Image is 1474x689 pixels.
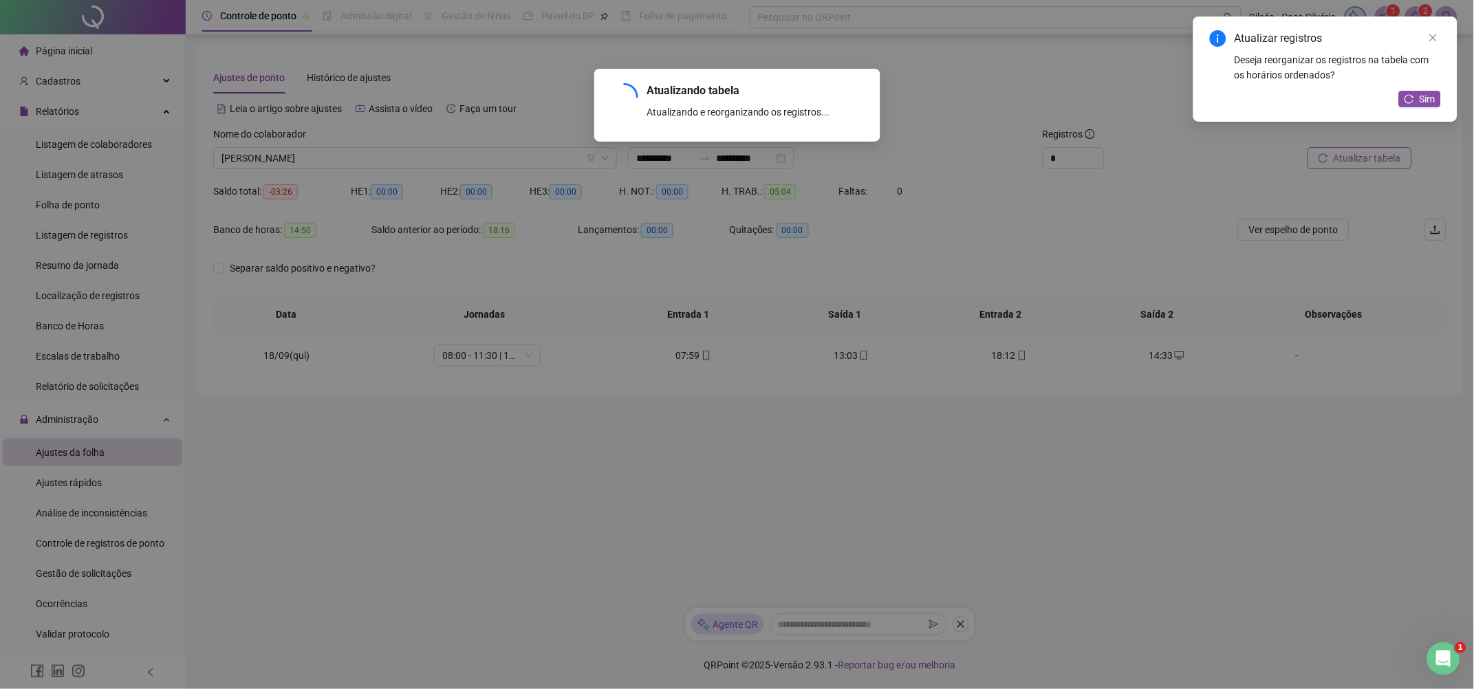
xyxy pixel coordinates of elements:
[1455,642,1466,653] span: 1
[606,79,642,116] span: loading
[1210,30,1226,47] span: info-circle
[1429,33,1438,43] span: close
[1405,94,1414,104] span: reload
[1420,91,1435,107] span: Sim
[647,105,864,120] div: Atualizando e reorganizando os registros...
[1235,52,1441,83] div: Deseja reorganizar os registros na tabela com os horários ordenados?
[1235,30,1441,47] div: Atualizar registros
[1427,642,1460,675] iframe: Intercom live chat
[1426,30,1441,45] a: Close
[1399,91,1441,107] button: Sim
[647,83,864,99] div: Atualizando tabela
